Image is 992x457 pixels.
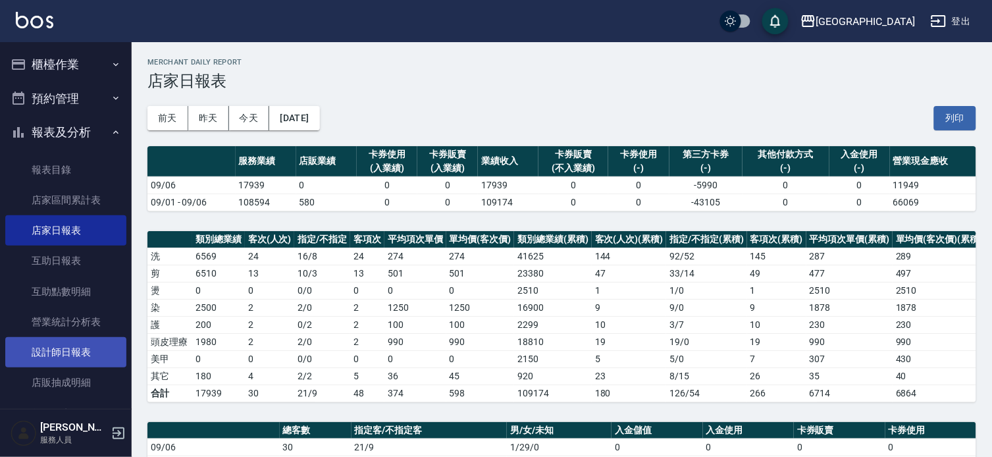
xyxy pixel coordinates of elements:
[514,350,592,367] td: 2150
[746,161,825,175] div: (-)
[350,265,384,282] td: 13
[384,316,446,333] td: 100
[893,350,985,367] td: 430
[147,176,236,194] td: 09/06
[421,161,475,175] div: (入業績)
[294,350,350,367] td: 0 / 0
[673,161,740,175] div: (-)
[673,148,740,161] div: 第三方卡券
[188,106,229,130] button: 昨天
[40,421,107,434] h5: [PERSON_NAME]
[294,367,350,385] td: 2 / 2
[608,176,669,194] td: 0
[747,282,806,299] td: 1
[890,176,976,194] td: 11949
[245,367,295,385] td: 4
[384,299,446,316] td: 1250
[514,385,592,402] td: 109174
[16,12,53,28] img: Logo
[5,215,126,246] a: 店家日報表
[350,248,384,265] td: 24
[147,385,192,402] td: 合計
[417,194,478,211] td: 0
[446,299,515,316] td: 1250
[794,439,885,456] td: 0
[893,299,985,316] td: 1878
[147,299,192,316] td: 染
[926,9,976,34] button: 登出
[384,248,446,265] td: 274
[829,176,890,194] td: 0
[446,282,515,299] td: 0
[885,422,976,439] th: 卡券使用
[5,246,126,276] a: 互助日報表
[514,333,592,350] td: 18810
[592,333,667,350] td: 19
[592,385,667,402] td: 180
[514,316,592,333] td: 2299
[147,282,192,299] td: 燙
[666,248,747,265] td: 92 / 52
[192,299,245,316] td: 2500
[612,148,666,161] div: 卡券使用
[147,367,192,385] td: 其它
[514,282,592,299] td: 2510
[294,385,350,402] td: 21/9
[514,231,592,248] th: 類別總業績(累積)
[514,248,592,265] td: 41625
[360,161,414,175] div: (入業績)
[384,367,446,385] td: 36
[806,367,893,385] td: 35
[893,316,985,333] td: 230
[147,316,192,333] td: 護
[245,231,295,248] th: 客次(人次)
[350,299,384,316] td: 2
[806,265,893,282] td: 477
[192,265,245,282] td: 6510
[612,439,702,456] td: 0
[446,316,515,333] td: 100
[747,385,806,402] td: 266
[795,8,920,35] button: [GEOGRAPHIC_DATA]
[747,350,806,367] td: 7
[893,282,985,299] td: 2510
[507,439,612,456] td: 1/29/0
[269,106,319,130] button: [DATE]
[666,333,747,350] td: 19 / 0
[669,194,743,211] td: -43105
[747,367,806,385] td: 26
[592,265,667,282] td: 47
[893,385,985,402] td: 6864
[833,148,887,161] div: 入金使用
[666,367,747,385] td: 8 / 15
[147,350,192,367] td: 美甲
[192,248,245,265] td: 6569
[5,337,126,367] a: 設計師日報表
[806,231,893,248] th: 平均項次單價(累積)
[538,176,608,194] td: 0
[893,231,985,248] th: 單均價(客次價)(累積)
[294,333,350,350] td: 2 / 0
[806,385,893,402] td: 6714
[592,299,667,316] td: 9
[384,385,446,402] td: 374
[236,194,296,211] td: 108594
[666,316,747,333] td: 3 / 7
[514,265,592,282] td: 23380
[350,282,384,299] td: 0
[236,176,296,194] td: 17939
[350,385,384,402] td: 48
[147,106,188,130] button: 前天
[507,422,612,439] th: 男/女/未知
[885,439,976,456] td: 0
[806,248,893,265] td: 287
[747,333,806,350] td: 19
[350,367,384,385] td: 5
[360,148,414,161] div: 卡券使用
[147,265,192,282] td: 剪
[147,58,976,67] h2: Merchant Daily Report
[816,13,915,30] div: [GEOGRAPHIC_DATA]
[192,333,245,350] td: 1980
[294,316,350,333] td: 0 / 2
[5,115,126,149] button: 報表及分析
